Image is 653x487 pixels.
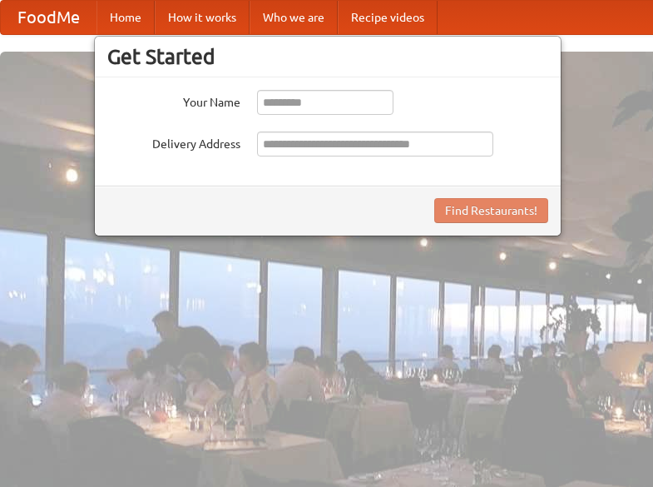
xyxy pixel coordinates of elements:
[155,1,250,34] a: How it works
[107,132,240,152] label: Delivery Address
[96,1,155,34] a: Home
[250,1,338,34] a: Who we are
[338,1,438,34] a: Recipe videos
[107,90,240,111] label: Your Name
[1,1,96,34] a: FoodMe
[434,198,548,223] button: Find Restaurants!
[107,44,548,69] h3: Get Started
